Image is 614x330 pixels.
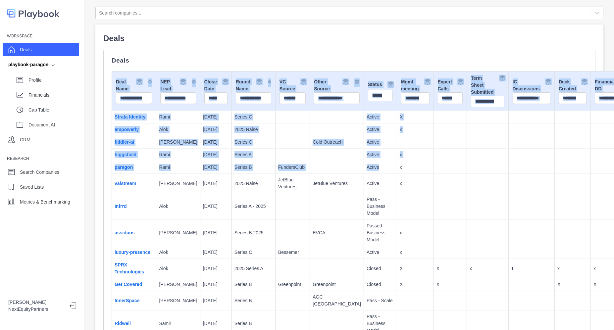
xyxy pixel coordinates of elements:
p: X [557,281,588,288]
p: Samir [159,320,197,327]
p: X [400,281,431,288]
img: Group By [256,78,263,85]
p: Search Companies [20,169,59,176]
p: [DATE] [203,114,229,120]
p: X [400,114,431,120]
p: Active [367,164,394,171]
a: paragon [115,165,133,170]
p: [DATE] [203,126,229,133]
p: Active [367,139,394,146]
p: AGC [GEOGRAPHIC_DATA] [313,294,361,307]
p: Series A [234,151,273,158]
p: Bessemer [278,249,307,256]
p: Series B [234,164,273,171]
p: Series C [234,114,273,120]
p: [DATE] [203,229,229,236]
p: [DATE] [203,249,229,256]
a: luxury-presence [115,250,150,255]
p: [PERSON_NAME] [159,281,197,288]
img: Group By [136,78,143,85]
img: Group By [581,78,588,85]
p: Series B [234,281,273,288]
a: SPRX Technologies [115,262,144,274]
a: valstream [115,181,136,186]
a: Ridwell [115,321,131,326]
img: logo-colored [7,7,60,20]
div: Mgmt. meeting [401,78,430,92]
p: Deals [112,58,587,63]
p: [DATE] [203,151,229,158]
p: [DATE] [203,265,229,272]
a: Get Covered [115,282,142,287]
div: Close Date [204,78,228,92]
p: Profile [28,77,79,84]
div: IC Discussions [513,78,550,92]
p: Rami [159,151,197,158]
a: Strata Identity [115,114,145,119]
img: Sort [268,78,271,85]
p: Series B [234,320,273,327]
div: Round Name [236,78,271,92]
p: NextEquityPartners [8,306,64,313]
p: [DATE] [203,297,229,304]
p: Deals [103,32,595,44]
p: Rami [159,164,197,171]
p: Passed - Business Model [367,222,394,243]
p: Alok [159,265,197,272]
p: x [400,249,431,256]
p: Pass - Business Model [367,196,394,217]
img: Sort [192,78,196,85]
p: x [470,265,505,272]
img: Group By [457,78,464,85]
p: Series A - 2025 [234,203,273,210]
p: [PERSON_NAME] [8,299,64,306]
p: X [400,265,431,272]
div: Deck Created [559,78,587,92]
p: Alok [159,126,197,133]
p: Greenpoint [313,281,361,288]
div: Expert Calls [438,78,463,92]
p: x [400,126,431,133]
p: EVCA [313,229,361,236]
div: playbook-paragon [8,61,48,68]
p: Pass - Scale [367,297,394,304]
p: Alok [159,249,197,256]
div: NEP Lead [160,78,196,92]
p: [DATE] [203,281,229,288]
a: fiddler-ai [115,139,134,145]
p: CRM [20,136,30,143]
p: Metrics & Benchmarking [20,199,70,206]
p: Cold Outreach [313,139,361,146]
img: Group By [387,81,394,88]
img: Group By [180,78,186,85]
p: X [436,265,464,272]
p: Rami [159,114,197,120]
p: [DATE] [203,164,229,171]
div: Status [368,81,393,90]
p: Active [367,114,394,120]
p: JetBlue Ventures [313,180,361,187]
p: Closed [367,281,394,288]
img: Sort [354,78,360,85]
div: Deal Name [116,78,152,92]
p: Active [367,151,394,158]
img: Group By [342,78,349,85]
p: JetBlue Ventures [278,176,307,190]
p: x [400,180,431,187]
a: empowerly [115,127,139,132]
img: Group By [300,78,307,85]
img: Group By [545,78,552,85]
a: Infrrd [115,204,127,209]
p: x [400,151,431,158]
p: FundersClub [278,164,307,171]
p: Series B 2025 [234,229,273,236]
a: assiduus [115,230,135,235]
p: 2025 Raise [234,180,273,187]
div: VC Source [280,78,306,92]
p: x [557,265,588,272]
p: [PERSON_NAME] [159,229,197,236]
p: x [400,164,431,171]
p: Alok [159,203,197,210]
p: [PERSON_NAME] [159,180,197,187]
p: 2025 Raise [234,126,273,133]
